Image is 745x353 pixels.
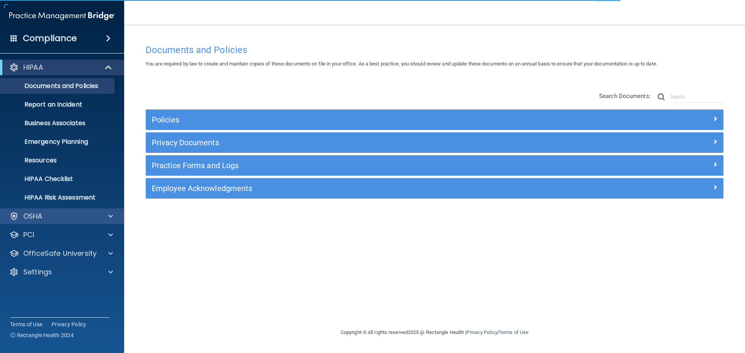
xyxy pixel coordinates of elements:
input: Search [670,91,724,103]
a: Settings [9,267,113,277]
a: Employee Acknowledgments [152,182,717,195]
a: Practice Forms and Logs [152,159,717,172]
a: HIPAA [9,63,113,72]
p: PCI [23,230,34,239]
span: Search Documents: [599,93,651,100]
span: You are required by law to create and maintain copies of these documents on file in your office. ... [146,61,657,67]
h4: Documents and Policies [146,45,724,55]
h4: Compliance [23,33,77,44]
a: OSHA [9,212,113,221]
h5: Privacy Documents [152,138,573,147]
iframe: Drift Widget Chat Controller [611,298,736,329]
p: Emergency Planning [5,138,111,146]
p: Report an Incident [5,101,111,108]
a: Privacy Documents [152,136,717,149]
div: Copyright © All rights reserved 2025 @ Rectangle Health | | [293,320,576,345]
p: HIPAA Risk Assessment [5,194,111,201]
a: PCI [9,230,113,239]
img: PMB logo [9,8,115,24]
a: Policies [152,114,717,126]
p: HIPAA Checklist [5,175,111,183]
a: Privacy Policy [52,320,87,328]
p: Settings [23,267,52,277]
p: Resources [5,157,111,164]
p: HIPAA [23,63,43,72]
a: Terms of Use [10,320,42,328]
h5: Employee Acknowledgments [152,184,573,193]
p: Business Associates [5,119,111,127]
a: Terms of Use [499,329,528,335]
p: OSHA [23,212,43,221]
h5: Policies [152,115,573,124]
p: OfficeSafe University [23,249,97,258]
a: Privacy Policy [466,329,497,335]
h5: Practice Forms and Logs [152,161,573,170]
span: Ⓒ Rectangle Health 2024 [10,331,74,339]
img: ic-search.3b580494.png [658,93,665,100]
p: Documents and Policies [5,82,111,90]
a: OfficeSafe University [9,249,113,258]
